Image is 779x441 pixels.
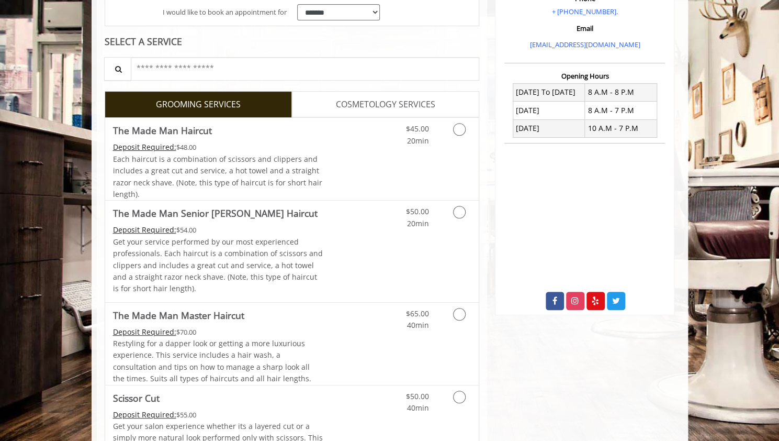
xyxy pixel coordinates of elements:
[407,320,428,330] span: 40min
[407,218,428,228] span: 20min
[585,83,657,101] td: 8 A.M - 8 P.M
[113,308,244,323] b: The Made Man Master Haircut
[113,224,323,236] div: $54.00
[113,142,176,152] span: This service needs some Advance to be paid before we block your appointment
[504,72,665,80] h3: Opening Hours
[113,409,323,421] div: $55.00
[113,225,176,235] span: This service needs some Advance to be paid before we block your appointment
[113,326,323,338] div: $70.00
[585,119,657,137] td: 10 A.M - 7 P.M
[513,119,585,137] td: [DATE]
[113,338,311,383] span: Restyling for a dapper look or getting a more luxurious experience. This service includes a hair ...
[113,154,322,199] span: Each haircut is a combination of scissors and clippers and includes a great cut and service, a ho...
[405,124,428,134] span: $45.00
[405,308,428,318] span: $65.00
[552,7,618,16] a: + [PHONE_NUMBER].
[529,40,640,49] a: [EMAIL_ADDRESS][DOMAIN_NAME]
[105,37,480,47] div: SELECT A SERVICE
[156,98,241,112] span: GROOMING SERVICES
[113,410,176,420] span: This service needs some Advance to be paid before we block your appointment
[113,141,323,153] div: $48.00
[405,206,428,216] span: $50.00
[113,236,323,295] p: Get your service performed by our most experienced professionals. Each haircut is a combination o...
[513,102,585,119] td: [DATE]
[113,206,318,220] b: The Made Man Senior [PERSON_NAME] Haircut
[507,25,662,32] h3: Email
[113,327,176,337] span: This service needs some Advance to be paid before we block your appointment
[163,7,287,18] span: I would like to book an appointment for
[104,57,131,81] button: Service Search
[405,391,428,401] span: $50.00
[113,391,160,405] b: Scissor Cut
[336,98,435,112] span: COSMETOLOGY SERVICES
[407,136,428,146] span: 20min
[407,403,428,413] span: 40min
[513,83,585,101] td: [DATE] To [DATE]
[585,102,657,119] td: 8 A.M - 7 P.M
[113,123,212,138] b: The Made Man Haircut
